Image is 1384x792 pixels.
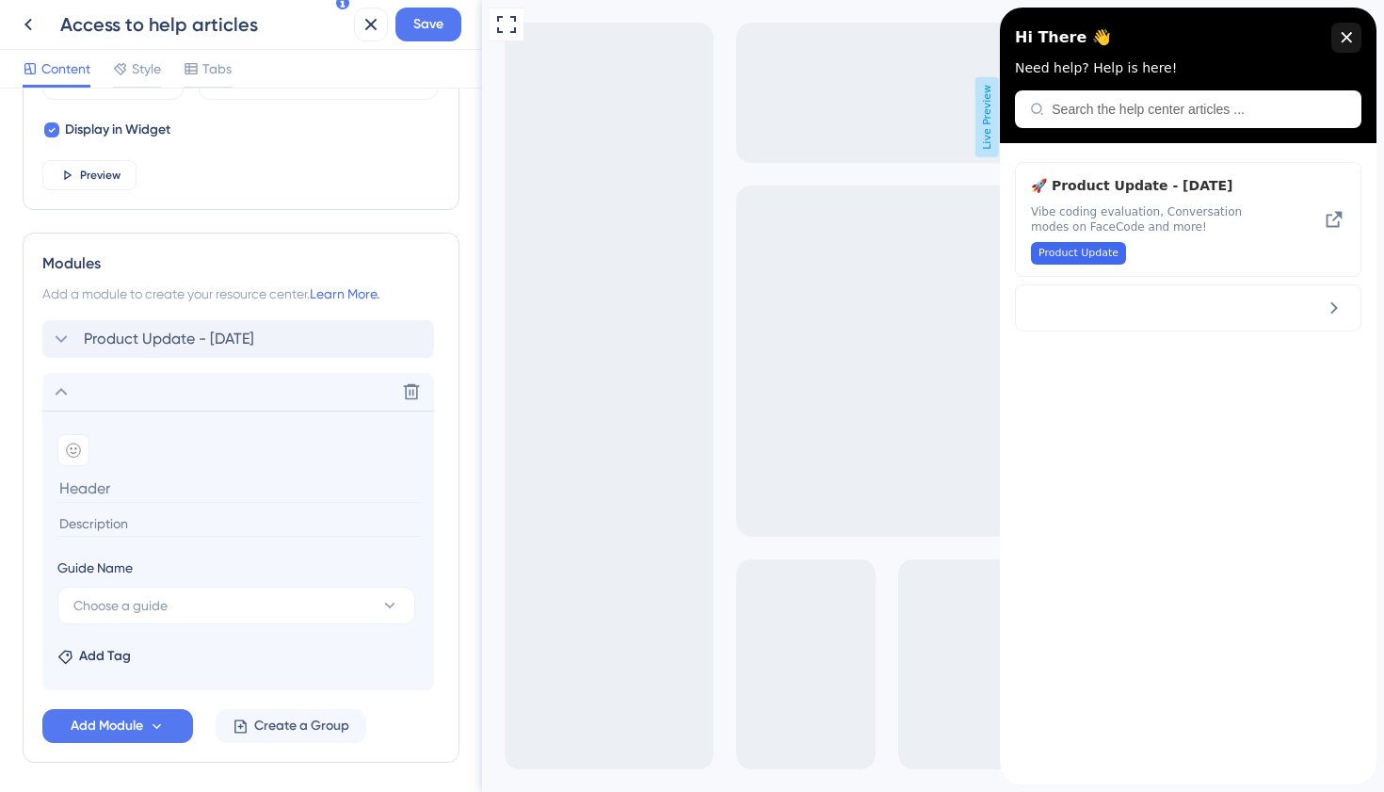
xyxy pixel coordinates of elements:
[79,645,131,668] span: Add Tag
[31,197,282,227] span: Vibe coding evaluation, Conversation modes on FaceCode and more!
[31,167,252,189] span: 🚀 Product Update - [DATE]
[15,53,177,68] span: Need help? Help is here!
[254,715,349,737] span: Create a Group
[52,94,346,109] input: Search the help center articles ...
[395,8,461,41] button: Save
[216,709,366,743] button: Create a Group
[38,5,128,27] span: What's new?
[42,709,193,743] button: Add Module
[57,511,423,537] input: Description
[73,594,168,617] span: Choose a guide
[132,57,161,80] span: Style
[65,119,170,141] span: Display in Widget
[413,13,443,36] span: Save
[42,286,310,301] span: Add a module to create your resource center.
[60,11,346,38] div: Access to help articles
[310,286,379,301] a: Learn More.
[57,557,133,579] span: Guide Name
[202,57,232,80] span: Tabs
[39,238,119,253] span: Product Update
[57,474,423,503] input: Header
[31,167,282,257] div: Product Update - July '25
[80,168,121,183] span: Preview
[57,587,415,624] button: Choose a guide
[493,77,517,157] span: Live Preview
[42,252,440,275] div: Modules
[15,16,111,44] span: Hi There 👋
[42,320,440,358] div: Product Update - [DATE]
[57,645,131,668] button: Add Tag
[84,328,254,350] span: Product Update - [DATE]
[41,57,90,80] span: Content
[141,9,148,24] div: 3
[42,160,137,190] button: Preview
[71,715,143,737] span: Add Module
[331,15,362,45] div: close resource center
